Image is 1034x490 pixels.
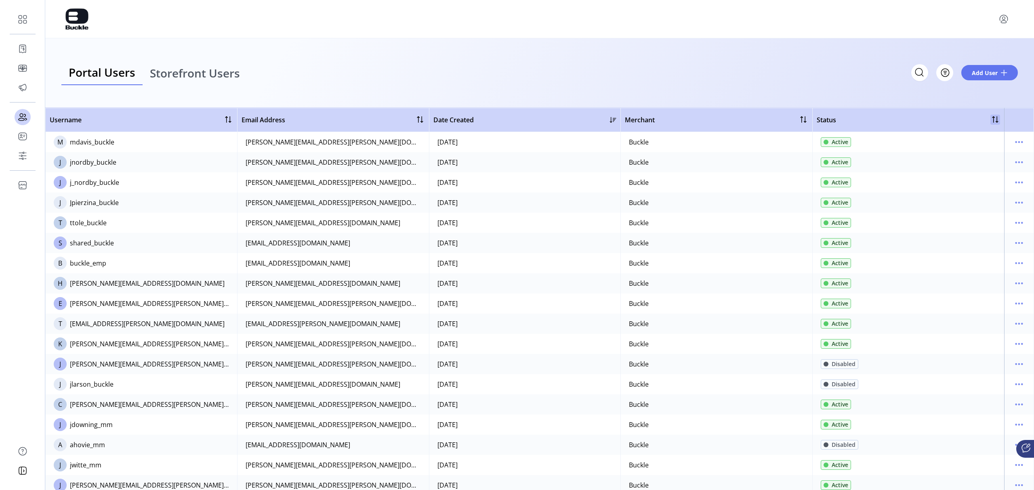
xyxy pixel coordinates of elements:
span: J [59,198,61,207]
span: J [59,480,61,490]
span: Active [832,319,848,328]
div: Buckle [629,420,649,429]
span: C [58,400,62,409]
span: M [57,137,63,147]
div: [PERSON_NAME][EMAIL_ADDRESS][PERSON_NAME][DOMAIN_NAME] [246,157,421,167]
td: [DATE] [429,314,621,334]
div: jwitte_mm [70,460,101,470]
td: [DATE] [429,435,621,455]
td: [DATE] [429,132,621,152]
div: ahovie_mm [70,440,105,450]
div: Buckle [629,238,649,248]
div: Buckle [629,460,649,470]
span: Disabled [832,380,855,388]
span: Email Address [242,115,285,125]
div: Buckle [629,178,649,187]
div: [EMAIL_ADDRESS][DOMAIN_NAME] [246,440,350,450]
span: Portal Users [69,67,135,78]
div: Buckle [629,279,649,288]
div: [EMAIL_ADDRESS][DOMAIN_NAME] [246,258,350,268]
div: [PERSON_NAME][EMAIL_ADDRESS][PERSON_NAME][DOMAIN_NAME] [246,299,421,308]
div: Buckle [629,218,649,228]
span: J [59,460,61,470]
div: [PERSON_NAME][EMAIL_ADDRESS][PERSON_NAME][DOMAIN_NAME] [70,480,229,490]
input: Search [911,64,928,81]
span: J [59,420,61,429]
span: J [59,157,61,167]
div: [PERSON_NAME][EMAIL_ADDRESS][DOMAIN_NAME] [246,379,400,389]
div: jdowning_mm [70,420,113,429]
div: [EMAIL_ADDRESS][DOMAIN_NAME] [246,238,350,248]
div: Buckle [629,379,649,389]
div: [PERSON_NAME][EMAIL_ADDRESS][PERSON_NAME][DOMAIN_NAME] [70,400,229,409]
button: menu [1013,136,1026,149]
div: Jpierzina_buckle [70,198,119,207]
div: buckle_emp [70,258,106,268]
span: Active [832,259,848,267]
div: [PERSON_NAME][EMAIL_ADDRESS][PERSON_NAME][DOMAIN_NAME] [246,460,421,470]
div: Buckle [629,339,649,349]
button: menu [1013,438,1026,451]
td: [DATE] [429,213,621,233]
span: Active [832,239,848,247]
span: B [58,258,62,268]
div: [PERSON_NAME][EMAIL_ADDRESS][PERSON_NAME][DOMAIN_NAME] [246,137,421,147]
div: [PERSON_NAME][EMAIL_ADDRESS][PERSON_NAME][DOMAIN_NAME] [246,198,421,207]
button: menu [1013,337,1026,350]
div: Buckle [629,359,649,369]
div: [PERSON_NAME][EMAIL_ADDRESS][PERSON_NAME][DOMAIN_NAME] [246,359,421,369]
div: Buckle [629,299,649,308]
span: Active [832,400,848,408]
td: [DATE] [429,193,621,213]
div: [EMAIL_ADDRESS][PERSON_NAME][DOMAIN_NAME] [70,319,225,329]
button: menu [1013,257,1026,270]
span: S [59,238,62,248]
div: Buckle [629,157,649,167]
div: jlarson_buckle [70,379,113,389]
div: Buckle [629,258,649,268]
span: Active [832,158,848,166]
div: j_nordby_buckle [70,178,119,187]
span: Active [832,339,848,348]
button: menu [1013,176,1026,189]
td: [DATE] [429,455,621,475]
span: Date Created [433,115,474,125]
td: [DATE] [429,354,621,374]
a: Storefront Users [143,60,247,86]
div: [PERSON_NAME][EMAIL_ADDRESS][PERSON_NAME][DOMAIN_NAME] [70,299,229,308]
span: Active [832,420,848,429]
div: jnordby_buckle [70,157,116,167]
button: menu [1013,277,1026,290]
td: [DATE] [429,394,621,415]
span: H [58,279,63,288]
td: [DATE] [429,253,621,273]
span: Active [832,218,848,227]
span: J [59,178,61,187]
span: E [59,299,62,308]
span: Active [832,279,848,287]
button: menu [1013,156,1026,169]
button: menu [997,13,1010,25]
div: shared_buckle [70,238,114,248]
span: Status [817,115,836,125]
button: menu [1013,196,1026,209]
span: J [59,359,61,369]
span: Active [832,461,848,469]
div: [PERSON_NAME][EMAIL_ADDRESS][DOMAIN_NAME] [70,279,225,288]
div: [EMAIL_ADDRESS][PERSON_NAME][DOMAIN_NAME] [246,319,400,329]
div: [PERSON_NAME][EMAIL_ADDRESS][DOMAIN_NAME] [246,279,400,288]
button: menu [1013,358,1026,371]
span: Active [832,299,848,308]
div: [PERSON_NAME][EMAIL_ADDRESS][PERSON_NAME][DOMAIN_NAME] [246,400,421,409]
span: T [59,218,62,228]
span: Storefront Users [150,67,240,79]
div: [PERSON_NAME][EMAIL_ADDRESS][PERSON_NAME][DOMAIN_NAME] [246,420,421,429]
span: T [59,319,62,329]
span: Active [832,178,848,186]
span: J [59,379,61,389]
div: Buckle [629,319,649,329]
span: Active [832,481,848,489]
button: menu [1013,418,1026,431]
div: [PERSON_NAME][EMAIL_ADDRESS][PERSON_NAME][DOMAIN_NAME] [246,339,421,349]
a: Portal Users [61,60,143,86]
